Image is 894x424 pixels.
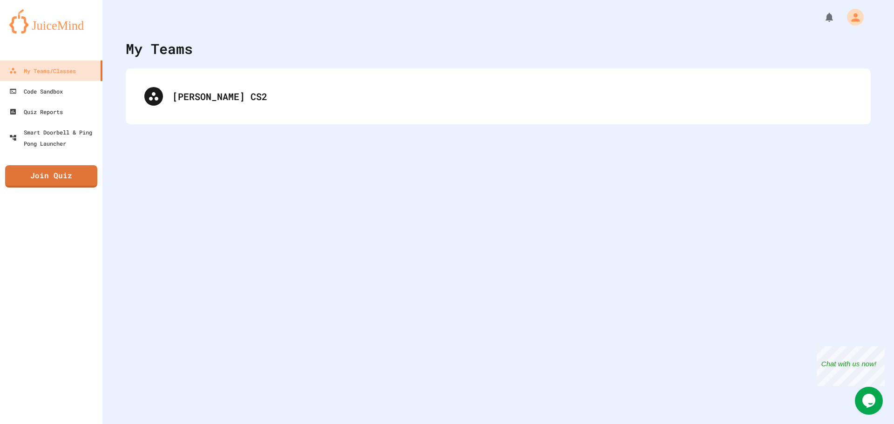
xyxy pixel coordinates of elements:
div: [PERSON_NAME] CS2 [135,78,861,115]
iframe: chat widget [817,346,885,386]
iframe: chat widget [855,387,885,415]
div: Quiz Reports [9,106,63,117]
div: My Teams/Classes [9,65,76,76]
a: Join Quiz [5,165,97,188]
div: My Account [837,7,866,28]
div: My Teams [126,38,193,59]
div: Smart Doorbell & Ping Pong Launcher [9,127,99,149]
div: [PERSON_NAME] CS2 [172,89,852,103]
img: logo-orange.svg [9,9,93,34]
div: My Notifications [806,9,837,25]
div: Code Sandbox [9,86,63,97]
